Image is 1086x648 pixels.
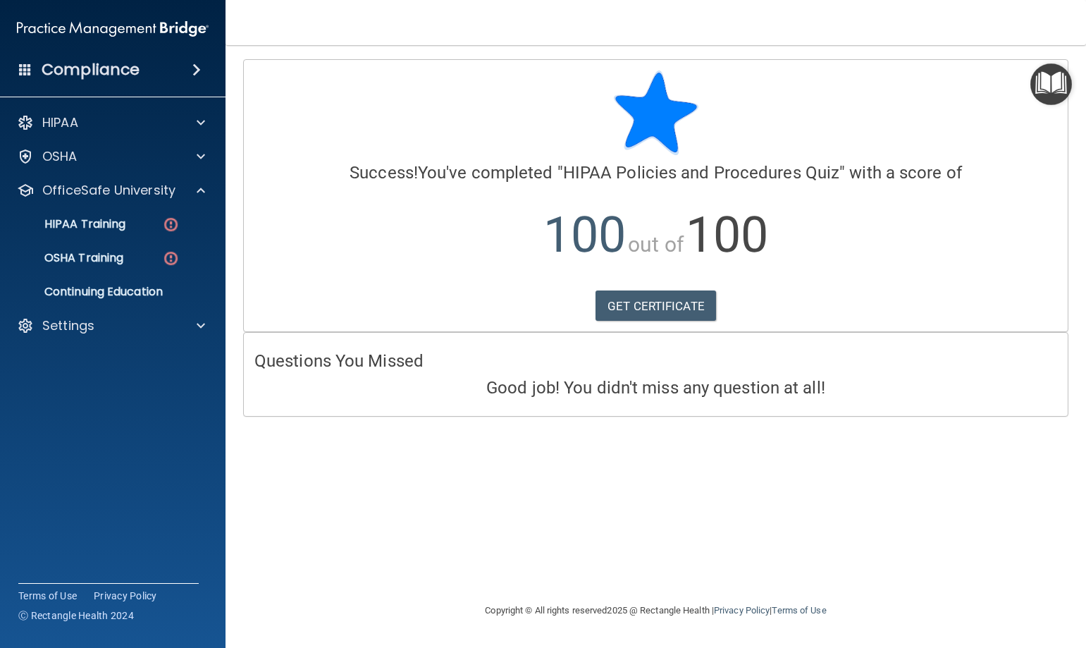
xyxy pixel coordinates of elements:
[162,250,180,267] img: danger-circle.6113f641.png
[17,15,209,43] img: PMB logo
[18,609,134,623] span: Ⓒ Rectangle Health 2024
[17,182,205,199] a: OfficeSafe University
[9,217,125,231] p: HIPAA Training
[686,206,768,264] span: 100
[399,588,913,633] div: Copyright © All rights reserved 2025 @ Rectangle Health | |
[42,182,175,199] p: OfficeSafe University
[17,317,205,334] a: Settings
[42,114,78,131] p: HIPAA
[628,232,684,257] span: out of
[9,285,202,299] p: Continuing Education
[17,148,205,165] a: OSHA
[563,163,839,183] span: HIPAA Policies and Procedures Quiz
[17,114,205,131] a: HIPAA
[1016,551,1069,604] iframe: Drift Widget Chat Controller
[42,317,94,334] p: Settings
[596,291,716,322] a: GET CERTIFICATE
[42,60,140,80] h4: Compliance
[18,589,77,603] a: Terms of Use
[614,71,698,155] img: blue-star-rounded.9d042014.png
[350,163,418,183] span: Success!
[772,605,826,616] a: Terms of Use
[254,379,1057,397] h4: Good job! You didn't miss any question at all!
[162,216,180,233] img: danger-circle.6113f641.png
[254,352,1057,370] h4: Questions You Missed
[1030,63,1072,105] button: Open Resource Center
[42,148,78,165] p: OSHA
[714,605,770,616] a: Privacy Policy
[94,589,157,603] a: Privacy Policy
[9,251,123,265] p: OSHA Training
[254,164,1057,182] h4: You've completed " " with a score of
[543,206,626,264] span: 100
